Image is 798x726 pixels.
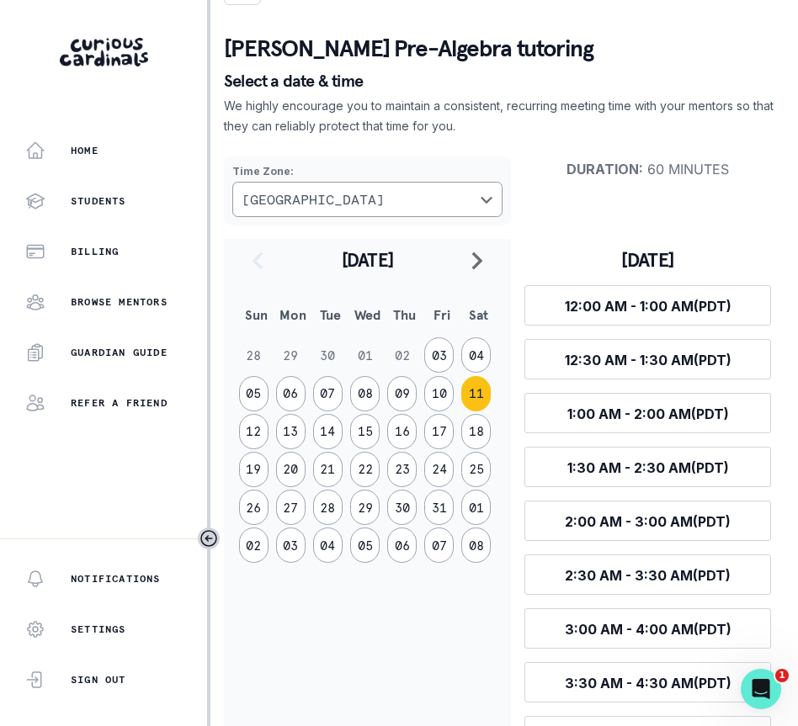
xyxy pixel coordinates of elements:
[239,527,269,563] button: 02
[524,393,771,433] button: 1:00 AM - 2:00 AM(PDT)
[460,293,497,337] th: Sat
[60,38,148,66] img: Curious Cardinals Logo
[71,623,126,636] p: Settings
[461,527,491,563] button: 08
[387,376,417,411] button: 09
[71,295,168,309] p: Browse Mentors
[71,245,119,258] p: Billing
[224,96,785,136] p: We highly encourage you to maintain a consistent, recurring meeting time with your mentors so tha...
[71,572,161,586] p: Notifications
[387,527,417,563] button: 06
[524,501,771,541] button: 2:00 AM - 3:00 AM(PDT)
[524,447,771,487] button: 1:30 AM - 2:30 AM(PDT)
[224,32,785,66] p: [PERSON_NAME] Pre-Algebra tutoring
[276,452,306,487] button: 20
[313,376,343,411] button: 07
[524,608,771,649] button: 3:00 AM - 4:00 AM(PDT)
[71,194,126,208] p: Students
[313,527,343,563] button: 04
[198,527,220,549] button: Toggle sidebar
[524,554,771,595] button: 2:30 AM - 3:30 AM(PDT)
[387,414,417,449] button: 16
[278,248,457,272] h2: [DATE]
[386,293,423,337] th: Thu
[350,490,380,525] button: 29
[461,337,491,373] button: 04
[457,239,497,281] button: navigate to next month
[424,527,454,563] button: 07
[313,414,343,449] button: 14
[567,405,729,422] span: 1:00 AM - 2:00 AM (PDT)
[239,452,269,487] button: 19
[313,490,343,525] button: 28
[348,293,386,337] th: Wed
[567,459,729,476] span: 1:30 AM - 2:30 AM (PDT)
[232,182,503,217] button: Choose a timezone
[461,376,491,411] button: 11
[524,161,771,178] p: 60 minutes
[311,293,348,337] th: Tue
[276,414,306,449] button: 13
[71,673,126,686] p: Sign Out
[424,490,454,525] button: 31
[71,396,168,410] p: Refer a friend
[313,452,343,487] button: 21
[565,567,731,584] span: 2:30 AM - 3:30 AM (PDT)
[350,414,380,449] button: 15
[274,293,311,337] th: Mon
[565,513,731,530] span: 2:00 AM - 3:00 AM (PDT)
[276,376,306,411] button: 06
[565,298,731,315] span: 12:00 AM - 1:00 AM (PDT)
[350,452,380,487] button: 22
[276,490,306,525] button: 27
[775,669,789,682] span: 1
[387,490,417,525] button: 30
[741,669,781,709] iframe: Intercom live chat
[461,414,491,449] button: 18
[232,165,294,178] strong: Time Zone :
[565,675,731,692] span: 3:30 AM - 4:30 AM (PDT)
[387,452,417,487] button: 23
[424,452,454,487] button: 24
[239,376,269,411] button: 05
[423,293,460,337] th: Fri
[424,414,454,449] button: 17
[524,339,771,379] button: 12:30 AM - 1:30 AM(PDT)
[565,621,731,638] span: 3:00 AM - 4:00 AM (PDT)
[276,527,306,563] button: 03
[350,376,380,411] button: 08
[237,293,274,337] th: Sun
[565,352,731,368] span: 12:30 AM - 1:30 AM (PDT)
[224,72,785,89] p: Select a date & time
[524,662,771,702] button: 3:30 AM - 4:30 AM(PDT)
[567,161,643,178] strong: Duration :
[461,490,491,525] button: 01
[239,414,269,449] button: 12
[524,248,771,272] h3: [DATE]
[524,285,771,326] button: 12:00 AM - 1:00 AM(PDT)
[71,144,98,157] p: Home
[239,490,269,525] button: 26
[424,337,454,373] button: 03
[461,452,491,487] button: 25
[350,527,380,563] button: 05
[424,376,454,411] button: 10
[71,346,168,359] p: Guardian Guide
